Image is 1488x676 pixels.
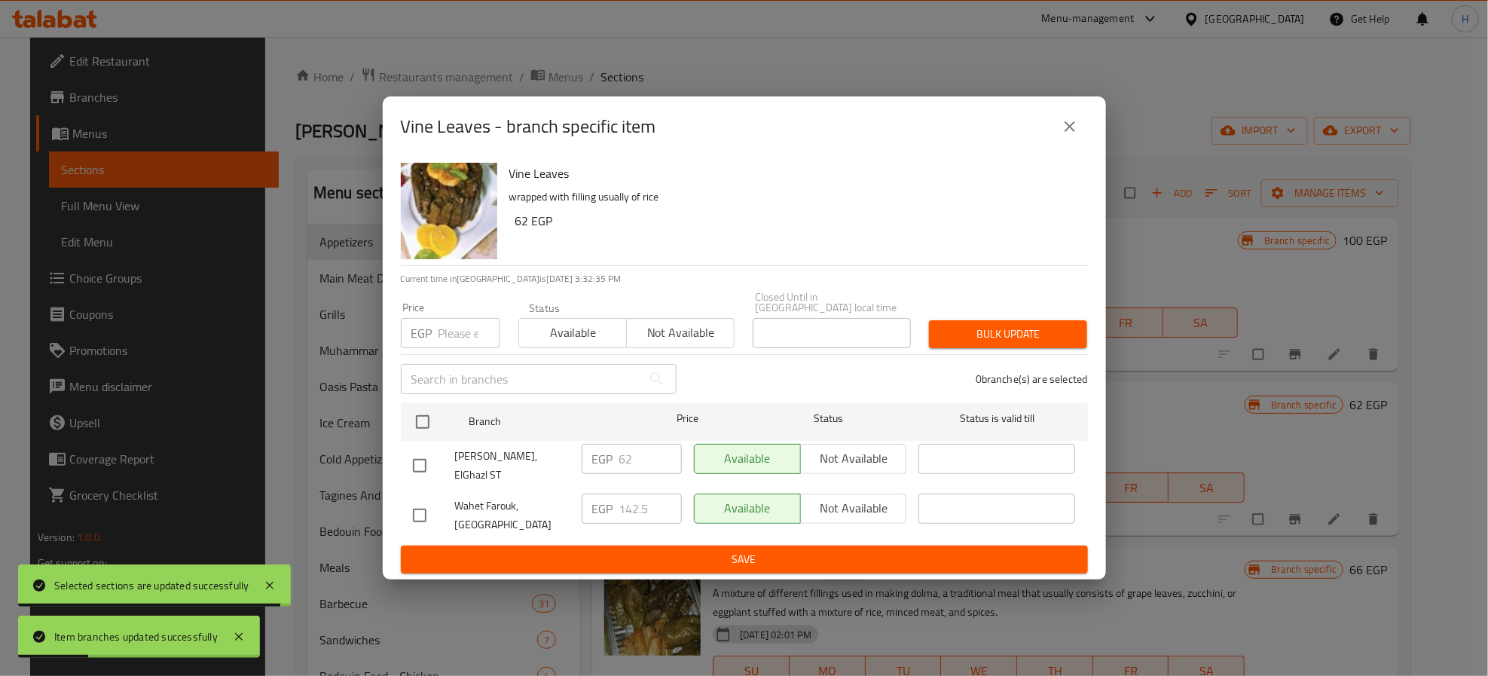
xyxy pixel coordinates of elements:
h2: Vine Leaves - branch specific item [401,115,656,139]
img: Vine Leaves [401,163,497,259]
span: Available [525,322,621,344]
span: Price [637,409,738,428]
div: Item branches updated successfully [54,629,218,645]
span: Bulk update [941,325,1075,344]
h6: Vine Leaves [509,163,1076,184]
span: Not available [633,322,729,344]
p: wrapped with filling usually of rice [509,188,1076,206]
p: EGP [411,324,432,342]
button: Save [401,546,1088,574]
h6: 62 EGP [515,210,1076,231]
p: EGP [592,500,613,518]
button: close [1052,109,1088,145]
input: Please enter price [438,318,500,348]
div: Selected sections are updated successfully [54,577,249,594]
span: Status is valid till [918,409,1075,428]
span: Save [413,550,1076,569]
span: Branch [469,412,625,431]
p: Current time in [GEOGRAPHIC_DATA] is [DATE] 3:32:35 PM [401,272,1088,286]
button: Bulk update [929,320,1087,348]
span: Status [750,409,906,428]
span: [PERSON_NAME], ElGhazl ST [455,447,570,485]
p: 0 branche(s) are selected [976,372,1088,387]
button: Not available [626,318,735,348]
input: Please enter price [619,444,682,474]
span: Wahet Farouk, [GEOGRAPHIC_DATA] [455,497,570,534]
p: EGP [592,450,613,468]
input: Search in branches [401,364,642,394]
button: Available [518,318,627,348]
input: Please enter price [619,494,682,524]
